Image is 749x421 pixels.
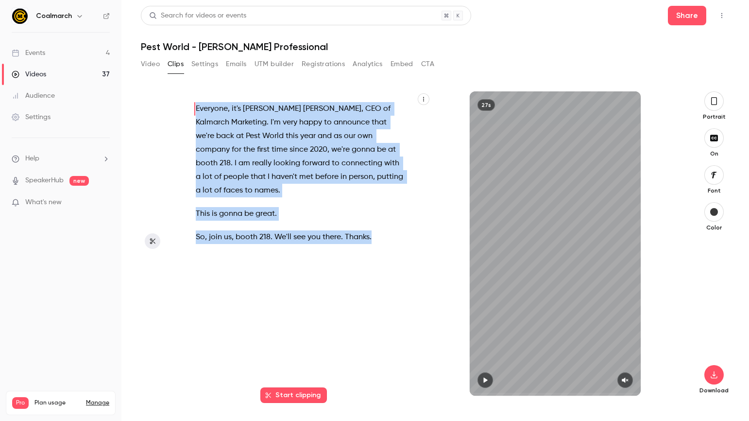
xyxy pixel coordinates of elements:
span: since [289,143,308,157]
span: gonna [219,207,242,221]
span: 2020 [310,143,327,157]
button: Analytics [353,56,383,72]
span: 218 [220,157,231,170]
span: names [255,184,278,197]
button: Emails [226,56,246,72]
button: Top Bar Actions [714,8,730,23]
button: Embed [391,56,413,72]
div: 27s [477,99,495,111]
span: join [209,230,222,244]
span: really [252,157,272,170]
span: . [341,230,343,244]
span: booth [196,157,218,170]
span: Thanks [345,230,370,244]
span: . [267,116,269,129]
span: lot [203,184,212,197]
span: happy [299,116,322,129]
div: Settings [12,112,51,122]
span: people [223,170,249,184]
span: announce [334,116,370,129]
span: faces [223,184,243,197]
span: Pro [12,397,29,409]
span: met [299,170,313,184]
span: am [238,157,250,170]
span: gonna [352,143,375,157]
p: Color [698,224,730,231]
span: before [315,170,339,184]
span: we're [331,143,350,157]
span: first [257,143,270,157]
span: We'll [274,230,291,244]
span: it's [232,102,241,116]
button: Clips [168,56,184,72]
span: in [340,170,347,184]
span: back [216,129,234,143]
span: I [235,157,237,170]
div: Events [12,48,45,58]
span: Kalmarch [196,116,229,129]
button: UTM builder [255,56,294,72]
span: of [383,102,391,116]
span: at [388,143,396,157]
span: , [228,102,230,116]
div: Videos [12,70,46,79]
h1: Pest World - [PERSON_NAME] Professional [141,41,730,53]
span: Everyone [196,102,228,116]
span: a [196,184,201,197]
span: that [251,170,266,184]
span: Marketing [231,116,267,129]
button: Start clipping [260,387,327,403]
span: great [255,207,275,221]
span: the [243,143,255,157]
span: company [196,143,230,157]
span: . [231,157,233,170]
span: see [293,230,306,244]
span: , [373,170,375,184]
span: . [278,184,280,197]
span: , [232,230,234,244]
span: Pest [246,129,260,143]
span: be [377,143,386,157]
img: Coalmarch [12,8,28,24]
span: haven't [272,170,297,184]
span: Help [25,154,39,164]
span: I'm [271,116,281,129]
span: person [349,170,373,184]
span: of [214,170,221,184]
span: at [236,129,244,143]
span: for [232,143,241,157]
span: So [196,230,205,244]
span: . [275,207,277,221]
button: CTA [421,56,434,72]
span: own [357,129,373,143]
span: [PERSON_NAME] [243,102,301,116]
button: Video [141,56,160,72]
p: Font [698,187,730,194]
span: , [205,230,207,244]
span: putting [377,170,403,184]
a: Manage [86,399,109,407]
li: help-dropdown-opener [12,154,110,164]
button: Settings [191,56,218,72]
span: connecting [341,157,382,170]
span: World [262,129,284,143]
span: What's new [25,197,62,208]
span: with [384,157,399,170]
span: time [272,143,288,157]
button: Share [668,6,706,25]
h6: Coalmarch [36,11,72,21]
div: Audience [12,91,55,101]
div: Search for videos or events [149,11,246,21]
p: Download [698,386,730,394]
span: there [323,230,341,244]
span: looking [273,157,300,170]
span: that [372,116,387,129]
span: you [307,230,321,244]
span: to [332,157,340,170]
span: , [361,102,363,116]
span: 218 [259,230,271,244]
span: . [370,230,372,244]
span: we're [196,129,214,143]
span: lot [203,170,212,184]
span: of [214,184,221,197]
